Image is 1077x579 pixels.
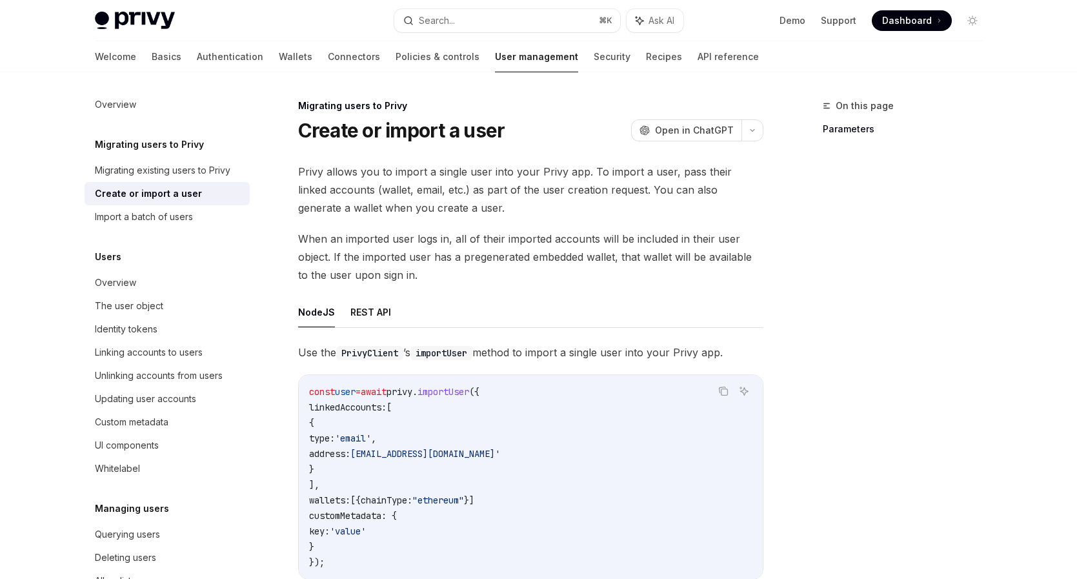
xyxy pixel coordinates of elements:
[594,41,630,72] a: Security
[328,41,380,72] a: Connectors
[298,297,335,327] button: NodeJS
[85,457,250,480] a: Whitelabel
[85,294,250,318] a: The user object
[95,391,196,407] div: Updating user accounts
[95,461,140,476] div: Whitelabel
[330,525,366,537] span: 'value'
[95,527,160,542] div: Querying users
[85,434,250,457] a: UI components
[298,119,505,142] h1: Create or import a user
[85,271,250,294] a: Overview
[418,386,469,398] span: importUser
[85,318,250,341] a: Identity tokens
[309,432,335,444] span: type:
[821,14,856,27] a: Support
[95,345,203,360] div: Linking accounts to users
[298,343,763,361] span: Use the ’s method to import a single user into your Privy app.
[309,541,314,553] span: }
[95,249,121,265] h5: Users
[85,93,250,116] a: Overview
[655,124,734,137] span: Open in ChatGPT
[962,10,983,31] button: Toggle dark mode
[464,494,474,506] span: }]
[152,41,181,72] a: Basics
[309,525,330,537] span: key:
[387,386,412,398] span: privy
[95,97,136,112] div: Overview
[95,12,175,30] img: light logo
[631,119,741,141] button: Open in ChatGPT
[85,182,250,205] a: Create or import a user
[95,298,163,314] div: The user object
[95,321,157,337] div: Identity tokens
[85,159,250,182] a: Migrating existing users to Privy
[469,386,479,398] span: ({
[394,9,620,32] button: Search...⌘K
[410,346,472,360] code: importUser
[95,368,223,383] div: Unlinking accounts from users
[350,494,361,506] span: [{
[95,438,159,453] div: UI components
[309,479,319,491] span: ],
[95,137,204,152] h5: Migrating users to Privy
[698,41,759,72] a: API reference
[95,41,136,72] a: Welcome
[309,448,350,460] span: address:
[335,432,371,444] span: 'email'
[396,41,479,72] a: Policies & controls
[95,414,168,430] div: Custom metadata
[95,550,156,565] div: Deleting users
[361,386,387,398] span: await
[279,41,312,72] a: Wallets
[736,383,752,400] button: Ask AI
[412,386,418,398] span: .
[85,205,250,229] a: Import a batch of users
[715,383,732,400] button: Copy the contents from the code block
[412,494,464,506] span: "ethereum"
[197,41,263,72] a: Authentication
[335,386,356,398] span: user
[361,494,412,506] span: chainType:
[95,163,230,178] div: Migrating existing users to Privy
[649,14,674,27] span: Ask AI
[309,417,314,429] span: {
[309,494,350,506] span: wallets:
[309,463,314,475] span: }
[599,15,612,26] span: ⌘ K
[381,510,397,522] span: : {
[309,401,387,413] span: linkedAccounts:
[350,448,500,460] span: [EMAIL_ADDRESS][DOMAIN_NAME]'
[95,275,136,290] div: Overview
[85,411,250,434] a: Custom metadata
[85,546,250,569] a: Deleting users
[298,99,763,112] div: Migrating users to Privy
[356,386,361,398] span: =
[627,9,683,32] button: Ask AI
[780,14,805,27] a: Demo
[387,401,392,413] span: [
[298,230,763,284] span: When an imported user logs in, all of their imported accounts will be included in their user obje...
[495,41,578,72] a: User management
[823,119,993,139] a: Parameters
[309,386,335,398] span: const
[95,501,169,516] h5: Managing users
[298,163,763,217] span: Privy allows you to import a single user into your Privy app. To import a user, pass their linked...
[95,209,193,225] div: Import a batch of users
[309,510,381,522] span: customMetadata
[371,432,376,444] span: ,
[350,297,391,327] button: REST API
[85,523,250,546] a: Querying users
[872,10,952,31] a: Dashboard
[85,341,250,364] a: Linking accounts to users
[646,41,682,72] a: Recipes
[882,14,932,27] span: Dashboard
[95,186,202,201] div: Create or import a user
[309,556,325,568] span: });
[336,346,403,360] code: PrivyClient
[836,98,894,114] span: On this page
[85,387,250,411] a: Updating user accounts
[419,13,455,28] div: Search...
[85,364,250,387] a: Unlinking accounts from users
